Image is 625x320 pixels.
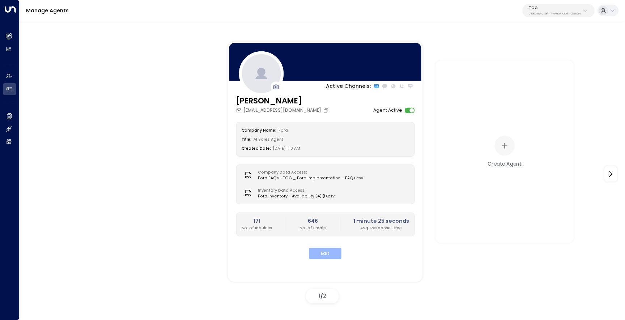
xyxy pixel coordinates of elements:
p: No. of Inquiries [242,225,273,231]
p: No. of Emails [299,225,327,231]
span: Fora Inventory - Availability (4) (1).csv [258,194,335,200]
span: 1 [319,292,320,299]
span: 2 [323,292,326,299]
button: Copy [323,108,330,114]
label: Created Date: [242,146,271,152]
button: Edit [309,248,341,259]
span: Fora [279,128,288,133]
span: [DATE] 11:10 AM [273,146,300,152]
label: Agent Active [373,107,402,114]
p: Active Channels: [326,82,371,90]
label: Inventory Data Access: [258,188,331,193]
h2: 1 minute 25 seconds [353,217,409,225]
p: Avg. Response Time [353,225,409,231]
div: [EMAIL_ADDRESS][DOMAIN_NAME] [236,107,330,114]
p: 24bbb2f3-cf28-4415-a26f-20e170838bf4 [529,12,581,15]
p: TOG [529,6,581,10]
span: AI Sales Agent [254,137,283,142]
h2: 171 [242,217,273,225]
h2: 646 [299,217,327,225]
label: Company Name: [242,128,277,133]
button: TOG24bbb2f3-cf28-4415-a26f-20e170838bf4 [522,4,595,17]
label: Company Data Access: [258,170,360,175]
div: Create Agent [488,160,522,168]
label: Title: [242,137,252,142]
h3: [PERSON_NAME] [236,95,330,107]
a: Manage Agents [26,7,69,14]
div: / [306,289,339,303]
span: Fora FAQs - TOG _ Fora Implementation - FAQs.csv [258,175,363,181]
